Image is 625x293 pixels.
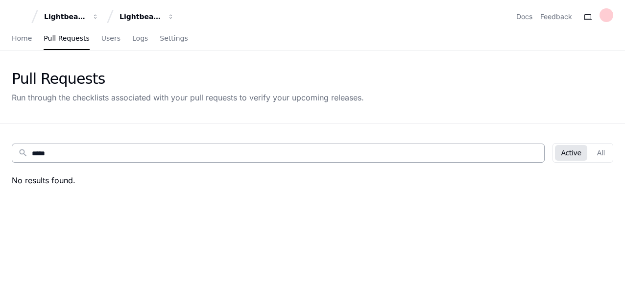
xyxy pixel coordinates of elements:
span: Home [12,35,32,41]
button: Feedback [540,12,572,22]
a: Users [101,27,120,50]
div: Lightbeam Health Solutions [120,12,162,22]
span: Users [101,35,120,41]
button: Lightbeam Health Solutions [116,8,178,25]
a: Docs [516,12,532,22]
div: Lightbeam Health [44,12,86,22]
a: Settings [160,27,188,50]
h2: No results found. [12,174,613,186]
a: Pull Requests [44,27,89,50]
div: Pull Requests [12,70,364,88]
button: Active [555,145,587,161]
span: Settings [160,35,188,41]
button: Lightbeam Health [40,8,103,25]
div: Run through the checklists associated with your pull requests to verify your upcoming releases. [12,92,364,103]
a: Logs [132,27,148,50]
button: All [591,145,611,161]
mat-icon: search [18,148,28,158]
span: Logs [132,35,148,41]
span: Pull Requests [44,35,89,41]
a: Home [12,27,32,50]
